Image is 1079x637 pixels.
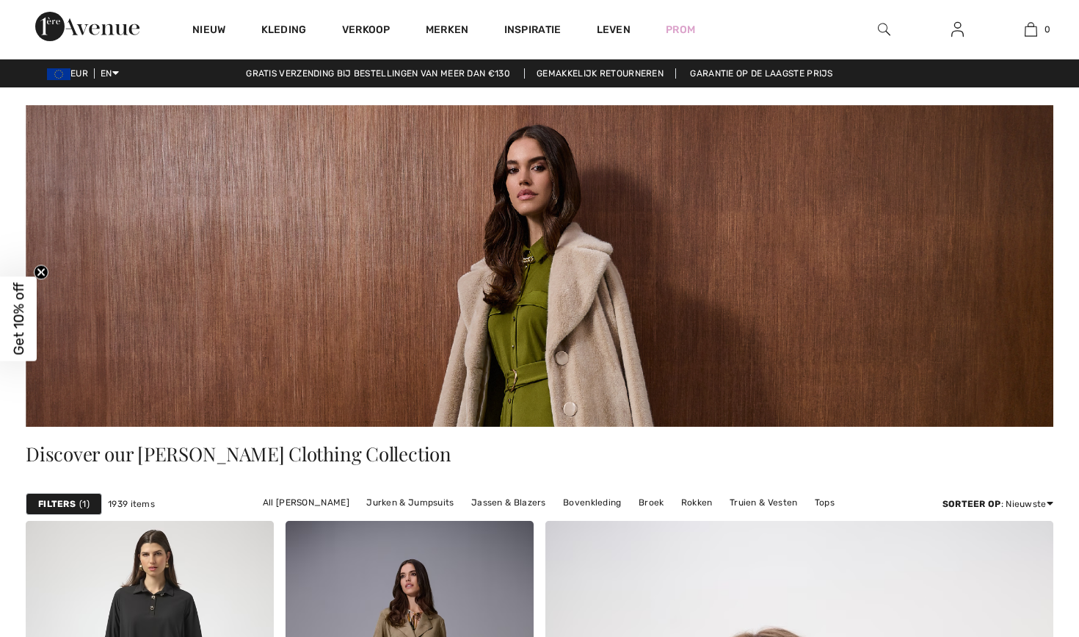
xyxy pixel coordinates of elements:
[674,493,720,512] a: Rokken
[192,24,226,39] a: NIEUW
[504,24,562,39] span: INSPIRATIE
[951,21,964,38] img: Mijn info
[1045,23,1050,36] span: 0
[10,282,27,355] span: Get 10% off
[942,499,1001,509] strong: SORTEER OP
[359,493,461,512] a: Jurken & Jumpsuits
[38,497,76,511] strong: FILTERS
[79,497,90,511] span: 1
[26,105,1053,427] img: Joseph Ribkoff Canada: Women's Clothing Online | 1ère Avenue
[631,493,672,512] a: Broek
[524,68,676,79] a: GEMAKKELIJK RETOURNEREN
[678,68,844,79] a: GARANTIE OP DE LAAGSTE PRIJS
[464,493,553,512] a: Jassen & Blazers
[234,68,522,79] a: GRATIS VERZENDING BIJ BESTELLINGEN VAN MEER DAN €130
[426,24,469,39] a: MERKEN
[597,22,631,37] a: LEVEN
[101,68,119,79] span: EN
[26,441,451,467] span: Discover our [PERSON_NAME] Clothing Collection
[108,497,155,511] span: 1939 items
[722,493,805,512] a: Truien & Vesten
[47,68,70,80] img: Euro
[255,493,357,512] a: All [PERSON_NAME]
[261,24,307,39] a: KLEDING
[666,22,695,37] a: PROM
[35,12,139,41] img: 1ère Avenue
[878,21,890,38] img: zoek op de website
[807,493,842,512] a: Tops
[47,68,94,79] span: EUR
[1025,21,1037,38] img: Mijn tas
[34,264,48,279] button: Close teaser
[556,493,629,512] a: Bovenkleding
[940,21,976,39] a: Aanmelden
[342,24,390,39] a: VERKOOP
[995,21,1067,38] a: 0
[942,497,1053,511] div: : Nieuwste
